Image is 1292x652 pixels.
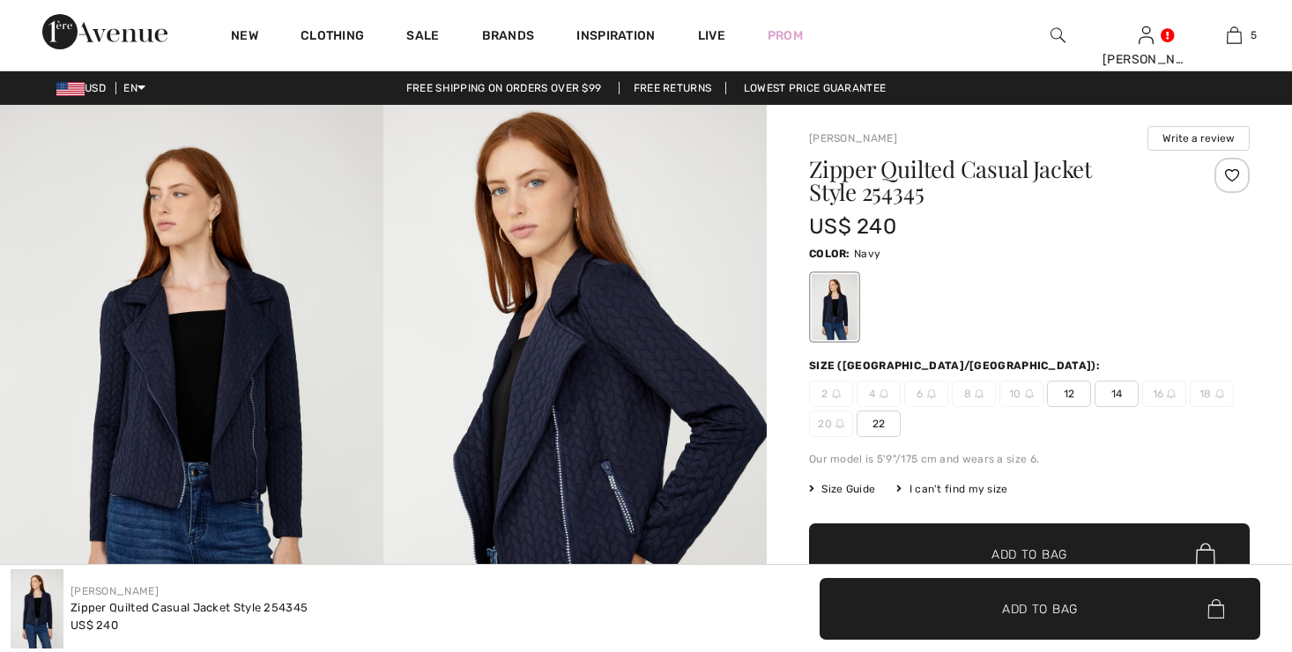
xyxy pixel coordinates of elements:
span: Inspiration [576,28,655,47]
span: USD [56,82,113,94]
div: I can't find my size [896,481,1007,497]
span: 20 [809,411,853,437]
img: Bag.svg [1207,599,1224,619]
button: Add to Bag [809,523,1250,585]
img: US Dollar [56,82,85,96]
img: ring-m.svg [975,389,984,398]
span: 18 [1190,381,1234,407]
span: US$ 240 [71,619,118,632]
span: US$ 240 [809,214,896,239]
span: Add to Bag [991,545,1067,564]
span: Color: [809,248,850,260]
span: 6 [904,381,948,407]
span: 4 [857,381,901,407]
span: 8 [952,381,996,407]
img: ring-m.svg [832,389,841,398]
a: [PERSON_NAME] [71,585,159,597]
span: Navy [854,248,880,260]
span: 22 [857,411,901,437]
img: ring-m.svg [835,419,844,428]
a: Lowest Price Guarantee [730,82,901,94]
div: Zipper Quilted Casual Jacket Style 254345 [71,599,308,617]
span: 12 [1047,381,1091,407]
img: 1ère Avenue [42,14,167,49]
img: ring-m.svg [1025,389,1034,398]
a: 5 [1191,25,1277,46]
a: Sale [406,28,439,47]
a: Brands [482,28,535,47]
span: Size Guide [809,481,875,497]
a: Free shipping on orders over $99 [392,82,616,94]
span: 5 [1251,27,1257,43]
img: ring-m.svg [927,389,936,398]
img: My Bag [1227,25,1242,46]
span: 2 [809,381,853,407]
img: search the website [1051,25,1066,46]
img: Bag.svg [1196,543,1215,566]
button: Add to Bag [820,578,1260,640]
span: 10 [999,381,1043,407]
h1: Zipper Quilted Casual Jacket Style 254345 [809,158,1177,204]
span: Add to Bag [1002,599,1078,618]
img: ring-m.svg [880,389,888,398]
button: Write a review [1147,126,1250,151]
a: Live [698,26,725,45]
a: Clothing [301,28,364,47]
img: My Info [1139,25,1154,46]
a: Sign In [1139,26,1154,43]
span: EN [123,82,145,94]
div: Size ([GEOGRAPHIC_DATA]/[GEOGRAPHIC_DATA]): [809,358,1103,374]
span: 16 [1142,381,1186,407]
a: [PERSON_NAME] [809,132,897,144]
div: Our model is 5'9"/175 cm and wears a size 6. [809,451,1250,467]
a: Prom [768,26,803,45]
a: New [231,28,258,47]
img: Zipper Quilted Casual Jacket Style 254345 [11,569,63,648]
a: Free Returns [619,82,727,94]
div: Navy [812,274,858,340]
span: 14 [1095,381,1139,407]
div: [PERSON_NAME] [1103,50,1189,69]
img: ring-m.svg [1167,389,1176,398]
img: ring-m.svg [1215,389,1224,398]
